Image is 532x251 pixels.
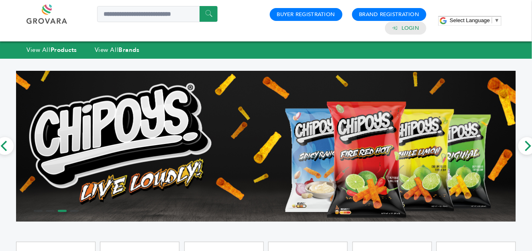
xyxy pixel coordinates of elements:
[70,210,79,212] li: Page dot 4
[97,6,218,22] input: Search a product or brand...
[95,46,140,54] a: View AllBrands
[494,17,499,23] span: ▼
[46,210,55,212] li: Page dot 2
[58,210,67,212] li: Page dot 3
[450,17,490,23] span: Select Language
[51,46,77,54] strong: Products
[277,11,335,18] a: Buyer Registration
[34,210,43,212] li: Page dot 1
[450,17,499,23] a: Select Language​
[26,46,77,54] a: View AllProducts
[402,25,419,32] a: Login
[16,63,516,230] img: Marketplace Top Banner 3
[118,46,139,54] strong: Brands
[359,11,420,18] a: Brand Registration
